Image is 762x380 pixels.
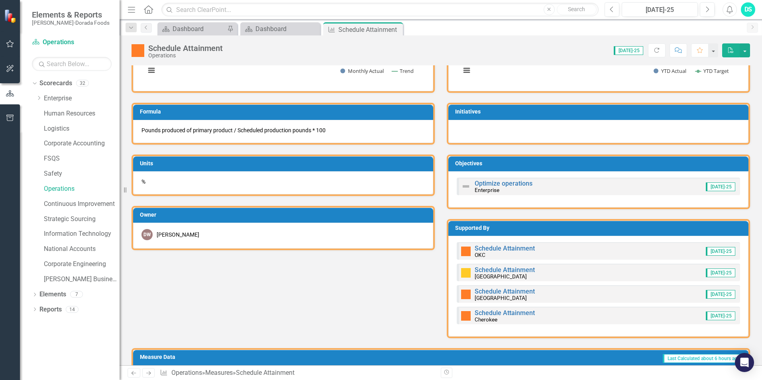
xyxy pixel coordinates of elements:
[461,247,471,256] img: Warning
[461,65,472,76] button: View chart menu, Chart
[614,46,643,55] span: [DATE]-25
[475,316,497,323] small: Cherokee
[475,295,527,301] small: [GEOGRAPHIC_DATA]
[706,247,735,256] span: [DATE]-25
[32,57,112,71] input: Search Below...
[44,245,120,254] a: National Accounts
[706,182,735,191] span: [DATE]-25
[32,20,110,26] small: [PERSON_NAME]-Dorada Foods
[140,354,323,360] h3: Measure Data
[140,109,429,115] h3: Formula
[654,67,687,74] button: Show YTD Actual
[461,311,471,321] img: Warning
[44,184,120,194] a: Operations
[173,24,225,34] div: Dashboard
[161,3,599,17] input: Search ClearPoint...
[461,182,471,191] img: Not Defined
[44,275,120,284] a: [PERSON_NAME] Business Unit
[236,369,295,376] div: Schedule Attainment
[475,180,532,187] a: Optimize operations
[39,290,66,299] a: Elements
[159,24,225,34] a: Dashboard
[706,290,735,299] span: [DATE]-25
[340,67,383,74] button: Show Monthly Actual
[255,24,318,34] div: Dashboard
[475,309,535,317] a: Schedule Attainment
[70,291,83,298] div: 7
[461,290,471,299] img: Warning
[32,38,112,47] a: Operations
[148,53,223,59] div: Operations
[205,369,233,376] a: Measures
[625,5,695,15] div: [DATE]-25
[140,212,429,218] h3: Owner
[568,6,585,12] span: Search
[695,67,729,74] button: Show YTD Target
[455,161,744,166] h3: Objectives
[157,231,199,239] div: [PERSON_NAME]
[44,94,120,103] a: Enterprise
[44,229,120,239] a: Information Technology
[706,268,735,277] span: [DATE]-25
[76,80,89,87] div: 32
[132,44,144,57] img: Warning
[44,215,120,224] a: Strategic Sourcing
[44,260,120,269] a: Corporate Engineering
[622,2,698,17] button: [DATE]-25
[735,353,754,372] div: Open Intercom Messenger
[39,305,62,314] a: Reports
[392,67,414,74] button: Show Trend
[475,187,499,193] small: Enterprise
[455,109,744,115] h3: Initiatives
[32,10,110,20] span: Elements & Reports
[741,2,755,17] button: DS
[39,79,72,88] a: Scorecards
[66,306,79,313] div: 14
[141,229,153,240] div: DW
[44,124,120,133] a: Logistics
[475,245,535,252] a: Schedule Attainment
[475,273,527,280] small: [GEOGRAPHIC_DATA]
[140,161,429,166] h3: Units
[475,266,535,274] a: Schedule Attainment
[455,225,744,231] h3: Supported By
[663,354,744,363] span: Last Calculated about 6 hours ago
[160,368,435,378] div: » »
[171,369,202,376] a: Operations
[338,25,401,35] div: Schedule Attainment
[706,311,735,320] span: [DATE]-25
[141,178,145,185] span: %
[44,169,120,178] a: Safety
[44,154,120,163] a: FSQS
[44,139,120,148] a: Corporate Accounting
[141,127,326,133] span: Pounds produced of primary product / Scheduled production pounds * 100
[242,24,318,34] a: Dashboard
[44,109,120,118] a: Human Resources
[475,252,485,258] small: OKC
[557,4,597,15] button: Search
[461,268,471,278] img: Caution
[475,288,535,295] a: Schedule Attainment
[148,44,223,53] div: Schedule Attainment
[44,200,120,209] a: Continuous Improvement
[4,9,18,23] img: ClearPoint Strategy
[146,65,157,76] button: View chart menu, Chart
